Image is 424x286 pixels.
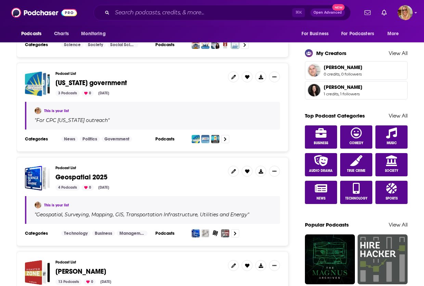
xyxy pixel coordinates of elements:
[61,42,83,47] a: Science
[35,212,249,218] span: " "
[317,196,325,201] span: News
[55,90,80,96] div: 3 Podcasts
[297,27,337,40] button: open menu
[95,90,112,96] div: [DATE]
[379,7,389,18] a: Show notifications dropdown
[305,61,408,80] a: David Driskell
[25,136,56,142] h3: Categories
[305,112,365,119] a: Top Podcast Categories
[310,9,345,17] button: Open AdvancedNew
[107,42,138,47] a: Social Sciences
[98,279,114,285] div: [DATE]
[362,7,373,18] a: Show notifications dropdown
[192,229,200,237] img: Esri & The Science of Where
[201,41,209,49] img: UCLA Housing Voice
[61,231,90,236] a: Technology
[211,229,219,237] img: DER Task Force
[301,29,329,39] span: For Business
[21,29,41,39] span: Podcasts
[231,41,239,49] img: THE HOUSING PROBLEM
[332,4,345,11] span: New
[340,181,372,204] a: Technology
[358,234,408,284] img: Hire Hacker
[83,279,96,285] div: 0
[55,166,222,170] h3: Podcast List
[155,42,186,47] h3: Podcasts
[269,71,280,82] button: Show More Button
[324,92,362,96] span: 1 credits, 1 followers
[25,166,50,191] a: Geospatial 2025
[192,41,200,49] img: SOLD OUT: Rethinking Housing in America
[55,79,127,87] a: [US_STATE] government
[340,125,372,149] a: Comedy
[305,181,337,204] a: News
[55,174,107,181] a: Geospatial 2025
[383,27,408,40] button: open menu
[155,231,186,236] h3: Podcasts
[93,5,351,21] div: Search podcasts, credits, & more...
[55,173,107,181] span: Geospatial 2025
[375,125,408,149] a: Music
[386,196,398,201] span: Sports
[305,153,337,176] a: Audio Drama
[387,29,399,39] span: More
[55,185,80,191] div: 4 Podcasts
[25,231,56,236] h3: Categories
[44,109,69,113] a: This is your list
[55,268,106,275] a: [PERSON_NAME]
[324,84,362,90] span: Elizabeth Steward
[389,221,408,228] a: View All
[211,135,219,143] img: Talking Headways: A Streetsblog Podcast
[35,202,41,208] img: Stacey Hartmann
[192,135,200,143] img: Commonwealth Club of California Podcast
[35,107,41,114] img: Stacey Hartmann
[345,196,368,201] span: Technology
[11,6,77,19] img: Podchaser - Follow, Share and Rate Podcasts
[155,136,186,142] h3: Podcasts
[324,64,362,70] span: [PERSON_NAME]
[25,71,50,96] a: California government
[81,90,94,96] div: 0
[112,7,292,18] input: Search podcasts, credits, & more...
[292,8,305,17] span: ⌘ K
[76,27,114,40] button: open menu
[324,72,362,77] span: 0 credits, 0 followers
[117,231,147,236] a: Management
[375,181,408,204] a: Sports
[36,212,247,218] span: Geospatial, Surveying, Mapping, GIS, Transportation Infrastructure, Utilities and Energy
[35,117,110,123] span: " "
[221,229,229,237] img: Data-Smart City Pod
[309,169,333,173] span: Audio Drama
[347,169,365,173] span: True Crime
[61,136,78,142] a: News
[221,41,229,49] img: Housing Developments
[307,64,321,77] span: David Driskell
[55,260,222,264] h3: Podcast List
[201,229,209,237] img: The Industrial Talk Podcast Network
[305,125,337,149] a: Business
[36,117,108,123] span: For CPC [US_STATE] outreach
[305,81,408,99] a: Elizabeth Steward
[80,136,100,142] a: Politics
[398,5,413,20] img: User Profile
[308,84,320,96] img: Elizabeth Steward
[44,203,69,207] a: This is your list
[385,169,398,173] span: Society
[85,42,106,47] a: Society
[375,153,408,176] a: Society
[81,185,94,191] div: 0
[316,50,346,56] div: My Creators
[389,50,408,56] a: View All
[54,29,69,39] span: Charts
[55,279,82,285] div: 13 Podcasts
[314,141,328,145] span: Business
[305,234,355,284] img: The Magnus Archives
[16,27,50,40] button: open menu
